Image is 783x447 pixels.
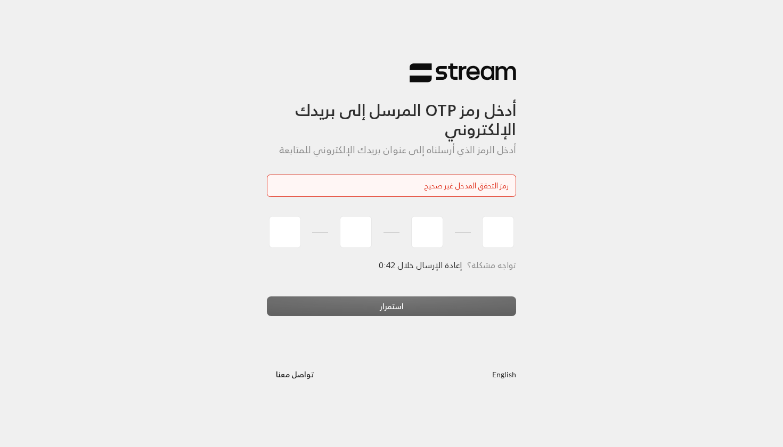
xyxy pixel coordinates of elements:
img: Stream Logo [410,63,516,84]
span: إعادة الإرسال خلال 0:42 [379,258,462,272]
h5: أدخل الرمز الذي أرسلناه إلى عنوان بريدك الإلكتروني للمتابعة [267,144,516,156]
a: تواصل معنا [267,368,323,381]
div: رمز التحقق المدخل غير صحيح [274,180,509,192]
h3: أدخل رمز OTP المرسل إلى بريدك الإلكتروني [267,83,516,139]
span: تواجه مشكلة؟ [467,258,516,272]
button: تواصل معنا [267,365,323,384]
a: English [492,365,516,384]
